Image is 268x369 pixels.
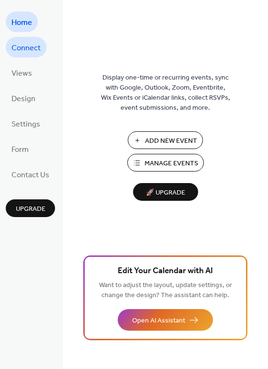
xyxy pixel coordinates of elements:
[6,37,46,58] a: Connect
[139,186,192,199] span: 🚀 Upgrade
[11,15,32,30] span: Home
[145,136,197,146] span: Add New Event
[6,88,41,108] a: Design
[132,316,185,326] span: Open AI Assistant
[101,73,230,113] span: Display one-time or recurring events, sync with Google, Outlook, Zoom, Eventbrite, Wix Events or ...
[6,113,46,134] a: Settings
[11,66,32,81] span: Views
[6,164,55,184] a: Contact Us
[6,199,55,217] button: Upgrade
[99,279,232,302] span: Want to adjust the layout, update settings, or change the design? The assistant can help.
[11,41,41,56] span: Connect
[11,92,35,106] span: Design
[16,204,45,214] span: Upgrade
[6,62,38,83] a: Views
[118,265,213,278] span: Edit Your Calendar with AI
[128,131,203,149] button: Add New Event
[133,183,198,201] button: 🚀 Upgrade
[11,117,40,132] span: Settings
[11,168,49,183] span: Contact Us
[145,159,198,169] span: Manage Events
[11,142,29,157] span: Form
[6,12,38,32] a: Home
[118,309,213,331] button: Open AI Assistant
[6,138,34,159] a: Form
[127,154,204,172] button: Manage Events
